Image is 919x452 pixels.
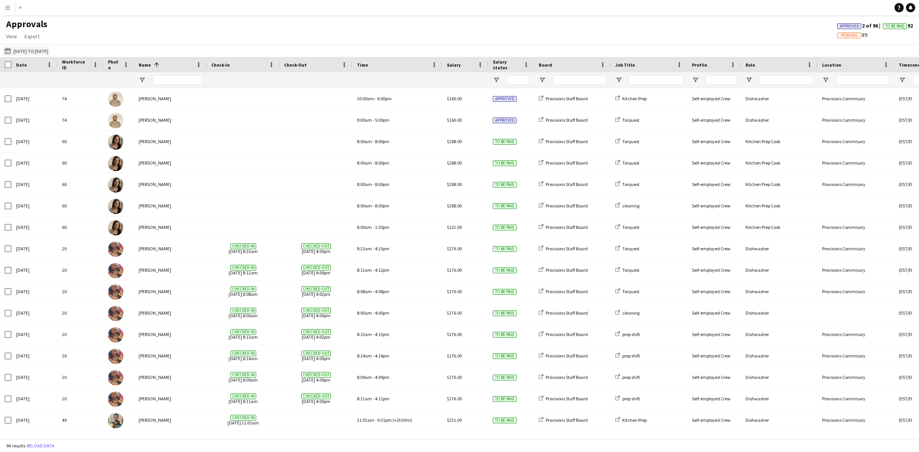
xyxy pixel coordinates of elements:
[539,267,588,273] a: Provisions Staff Board
[108,263,123,278] img: Caroline Nansubuga
[108,413,123,428] img: Daniel Akindun
[134,302,207,323] div: [PERSON_NAME]
[152,75,202,85] input: Name Filter Input
[134,345,207,366] div: [PERSON_NAME]
[11,195,57,216] div: [DATE]
[885,24,904,29] span: To Be Paid
[375,117,389,123] span: 5:00pm
[11,238,57,259] div: [DATE]
[357,62,368,68] span: Time
[493,310,517,316] span: To be paid
[108,134,123,150] img: Caroline Marquez
[139,62,151,68] span: Name
[134,109,207,131] div: [PERSON_NAME]
[741,217,818,238] div: Kitchen Prep Cook
[447,96,462,101] span: $160.00
[692,62,707,68] span: Profile
[108,156,123,171] img: Caroline Marquez
[57,109,103,131] div: 74
[539,224,588,230] a: Provisions Staff Board
[108,199,123,214] img: Caroline Marquez
[818,109,894,131] div: Provisions Commisary
[615,331,640,337] a: prep shift
[375,181,389,187] span: 8:00pm
[301,286,331,292] span: Checked-out
[539,331,588,337] a: Provisions Staff Board
[818,431,894,452] div: CI Investments
[375,331,389,337] span: 4:13pm
[211,302,275,323] span: [DATE] 8:00am
[692,96,731,101] span: Self-employed Crew
[615,62,635,68] span: Job Title
[741,388,818,409] div: Dishwasher
[615,396,640,401] a: prep shift
[11,388,57,409] div: [DATE]
[746,62,755,68] span: Role
[357,310,372,316] span: 8:00am
[373,310,374,316] span: -
[841,33,858,38] span: Pending
[11,324,57,345] div: [DATE]
[301,265,331,271] span: Checked-out
[822,77,829,83] button: Open Filter Menu
[741,131,818,152] div: Kitchen Prep Cook
[373,203,374,209] span: -
[11,109,57,131] div: [DATE]
[493,246,517,252] span: To be paid
[818,131,894,152] div: Provisions Commisary
[741,109,818,131] div: Dishwasher
[615,224,639,230] a: Torquest
[493,203,517,209] span: To be paid
[615,181,639,187] a: Torquest
[373,224,374,230] span: -
[493,225,517,230] span: To be paid
[818,259,894,281] div: Provisions Commisary
[57,131,103,152] div: 60
[493,289,517,295] span: To be paid
[357,224,372,230] span: 8:00am
[493,59,520,70] span: Salary status
[11,259,57,281] div: [DATE]
[539,181,588,187] a: Provisions Staff Board
[692,203,731,209] span: Self-employed Crew
[692,267,731,273] span: Self-employed Crew
[108,177,123,193] img: Caroline Marquez
[3,31,20,41] a: View
[134,259,207,281] div: [PERSON_NAME]
[375,224,389,230] span: 1:30pm
[373,289,374,294] span: -
[301,308,331,313] span: Checked-out
[539,310,588,316] a: Provisions Staff Board
[746,77,752,83] button: Open Filter Menu
[692,160,731,166] span: Self-employed Crew
[447,139,462,144] span: $288.00
[741,302,818,323] div: Dishwasher
[357,160,372,166] span: 8:00am
[818,410,894,431] div: Provisions Commisary
[622,160,639,166] span: Torquest
[375,289,389,294] span: 4:08pm
[546,203,588,209] span: Provisions Staff Board
[615,353,640,359] a: prep shift
[373,139,374,144] span: -
[57,281,103,302] div: 20
[108,306,123,321] img: Caroline Nansubuga
[357,246,372,251] span: 8:23am
[11,431,57,452] div: [DATE]
[357,289,372,294] span: 8:08am
[134,88,207,109] div: [PERSON_NAME]
[741,410,818,431] div: Dishwasher
[447,267,462,273] span: $176.00
[284,238,348,259] span: [DATE] 4:00pm
[134,195,207,216] div: [PERSON_NAME]
[134,324,207,345] div: [PERSON_NAME]
[11,152,57,173] div: [DATE]
[447,331,462,337] span: $176.00
[741,238,818,259] div: Dishwasher
[883,22,913,29] span: 92
[546,289,588,294] span: Provisions Staff Board
[447,289,462,294] span: $176.00
[692,224,731,230] span: Self-employed Crew
[622,96,647,101] span: Kitchen Prep
[692,117,731,123] span: Self-employed Crew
